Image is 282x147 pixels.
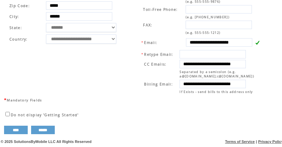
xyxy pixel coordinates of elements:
[255,40,260,45] img: v.gif
[186,30,220,35] span: (e.g. 555-555-1212)
[144,52,173,57] span: Retype Email:
[9,14,19,19] span: City:
[11,113,79,117] span: Do not display 'Getting Started'
[143,7,178,12] span: Toll-Free Phone:
[256,140,257,144] span: |
[144,82,173,87] span: Billing Email:
[9,25,44,30] span: State:
[180,70,254,78] span: Separated by a semicolon (e.g. a@[DOMAIN_NAME];c@[DOMAIN_NAME])
[1,140,92,144] span: © 2025 SolutionsByMobile LLC All Rights Reserved
[9,3,30,8] span: Zip Code:
[9,37,28,42] span: Country:
[186,15,230,19] span: (e.g. [PHONE_NUMBER])
[144,62,166,67] span: CC Emails:
[143,23,152,27] span: FAX:
[225,140,255,144] a: Terms of Service
[7,98,42,102] span: Mandatory Fields
[144,40,157,45] span: Email:
[180,90,253,94] span: If Exists - send bills to this address only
